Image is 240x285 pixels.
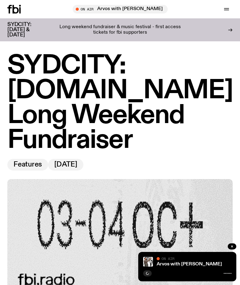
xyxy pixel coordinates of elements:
h3: SYDCITY: [DATE] & [DATE] [7,22,47,38]
button: On AirArvos with [PERSON_NAME] [73,5,168,13]
span: Features [13,161,42,168]
p: Long weekend fundraiser & music festival - first access tickets for fbi supporters [51,24,189,35]
h1: SYDCITY: [DOMAIN_NAME] Long Weekend Fundraiser [7,54,233,153]
span: [DATE] [54,161,77,168]
span: On Air [162,257,174,261]
a: Arvos with [PERSON_NAME] [157,262,222,267]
